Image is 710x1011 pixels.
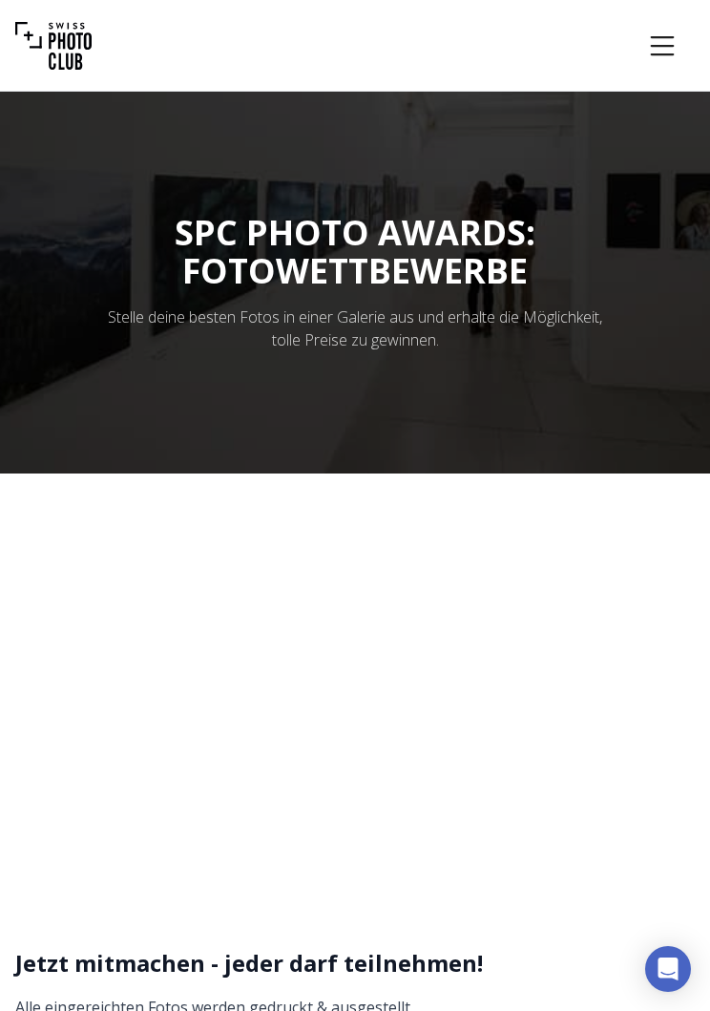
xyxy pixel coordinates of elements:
span: SPC PHOTO AWARDS: [175,209,535,290]
button: Menu [630,13,695,78]
div: Open Intercom Messenger [645,946,691,992]
div: FOTOWETTBEWERBE [175,252,535,290]
img: Swiss photo club [15,8,92,84]
div: Stelle deine besten Fotos in einer Galerie aus und erhalte die Möglichkeit, tolle Preise zu gewin... [95,305,615,351]
h2: Jetzt mitmachen - jeder darf teilnehmen! [15,948,574,979]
